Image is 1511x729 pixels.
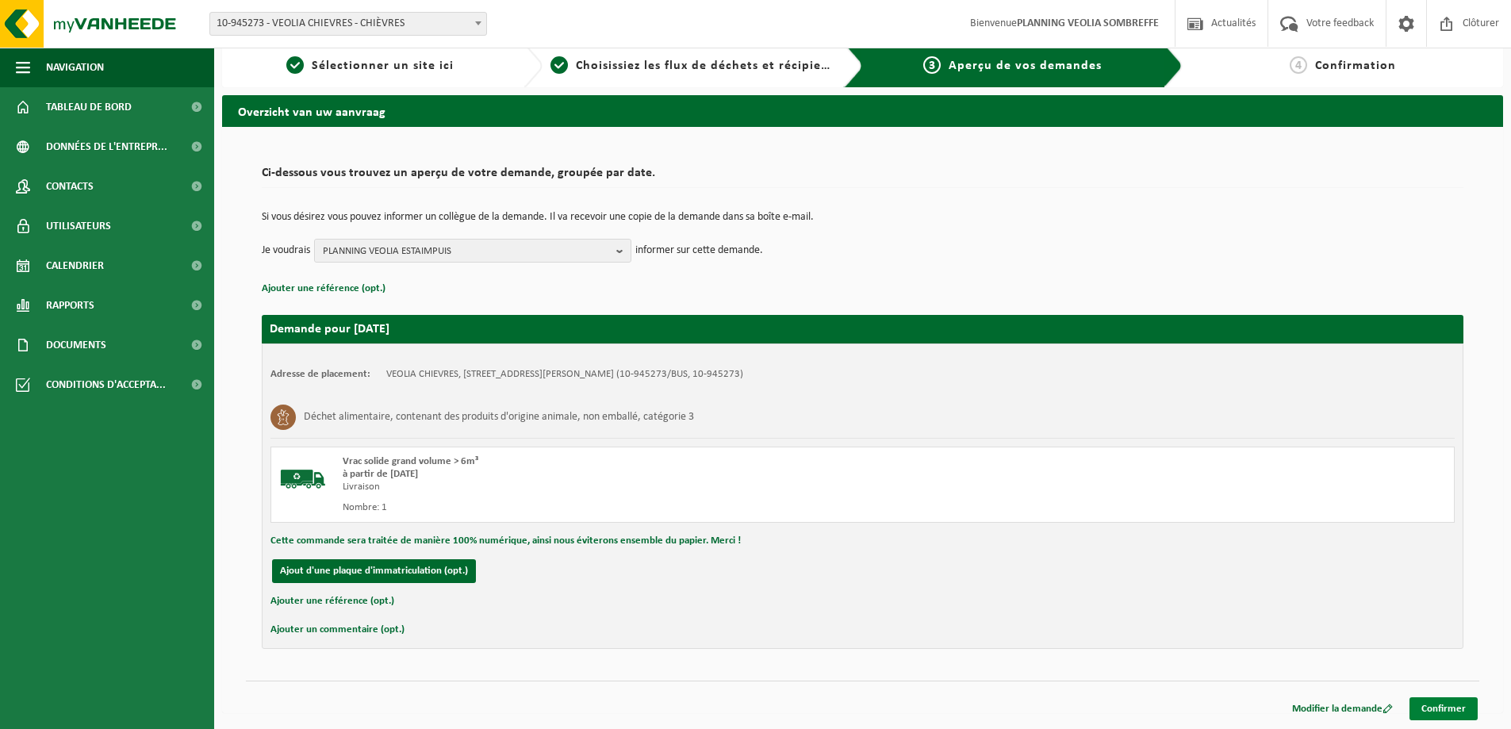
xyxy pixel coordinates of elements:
[210,13,486,35] span: 10-945273 - VEOLIA CHIEVRES - CHIÈVRES
[46,286,94,325] span: Rapports
[262,167,1463,188] h2: Ci-dessous vous trouvez un aperçu de votre demande, groupée par date.
[304,405,694,430] h3: Déchet alimentaire, contenant des produits d'origine animale, non emballé, catégorie 3
[286,56,304,74] span: 1
[314,239,631,263] button: PLANNING VEOLIA ESTAIMPUIS
[1280,697,1405,720] a: Modifier la demande
[576,59,840,72] span: Choisissiez les flux de déchets et récipients
[262,212,1463,223] p: Si vous désirez vous pouvez informer un collègue de la demande. Il va recevoir une copie de la de...
[270,369,370,379] strong: Adresse de placement:
[343,501,926,514] div: Nombre: 1
[46,87,132,127] span: Tableau de bord
[46,325,106,365] span: Documents
[279,455,327,503] img: BL-SO-LV.png
[46,206,111,246] span: Utilisateurs
[386,368,743,381] td: VEOLIA CHIEVRES, [STREET_ADDRESS][PERSON_NAME] (10-945273/BUS, 10-945273)
[270,620,405,640] button: Ajouter un commentaire (opt.)
[1290,56,1307,74] span: 4
[272,559,476,583] button: Ajout d'une plaque d'immatriculation (opt.)
[222,95,1503,126] h2: Overzicht van uw aanvraag
[635,239,763,263] p: informer sur cette demande.
[270,531,741,551] button: Cette commande sera traitée de manière 100% numérique, ainsi nous éviterons ensemble du papier. M...
[550,56,568,74] span: 2
[209,12,487,36] span: 10-945273 - VEOLIA CHIEVRES - CHIÈVRES
[312,59,454,72] span: Sélectionner un site ici
[46,365,166,405] span: Conditions d'accepta...
[1315,59,1396,72] span: Confirmation
[550,56,831,75] a: 2Choisissiez les flux de déchets et récipients
[949,59,1102,72] span: Aperçu de vos demandes
[270,323,389,336] strong: Demande pour [DATE]
[1409,697,1478,720] a: Confirmer
[230,56,511,75] a: 1Sélectionner un site ici
[262,278,385,299] button: Ajouter une référence (opt.)
[46,167,94,206] span: Contacts
[923,56,941,74] span: 3
[270,591,394,612] button: Ajouter une référence (opt.)
[323,240,610,263] span: PLANNING VEOLIA ESTAIMPUIS
[46,127,167,167] span: Données de l'entrepr...
[343,481,926,493] div: Livraison
[343,469,418,479] strong: à partir de [DATE]
[343,456,478,466] span: Vrac solide grand volume > 6m³
[1017,17,1159,29] strong: PLANNING VEOLIA SOMBREFFE
[46,246,104,286] span: Calendrier
[46,48,104,87] span: Navigation
[262,239,310,263] p: Je voudrais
